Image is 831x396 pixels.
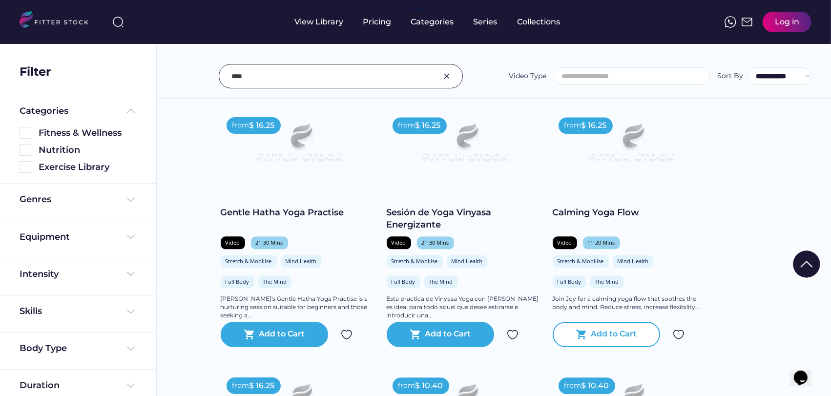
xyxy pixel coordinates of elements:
[387,207,543,231] div: Sesión de Yoga Vinyasa Energizante
[402,111,527,182] img: Frame%2079%20%281%29.svg
[793,250,820,278] img: Group%201000002322%20%281%29.svg
[20,305,44,317] div: Skills
[20,105,68,117] div: Categories
[564,381,582,391] div: from
[553,207,709,219] div: Calming Yoga Flow
[564,121,582,130] div: from
[286,257,317,265] div: Mind Health
[452,257,483,265] div: Mind Health
[20,231,70,243] div: Equipment
[20,193,51,206] div: Genres
[392,278,415,285] div: Full Body
[244,329,255,340] button: shopping_cart
[673,329,685,340] img: Group%201000002324.svg
[392,257,438,265] div: Stretch & Mobilise
[473,17,498,27] div: Series
[441,70,453,82] img: Group%201000002326.svg
[568,111,693,182] img: Frame%2079%20%281%29.svg
[39,127,137,139] div: Fitness & Wellness
[226,257,272,265] div: Stretch & Mobilise
[588,239,615,246] div: 11-20 Mins
[411,5,423,15] div: fvck
[125,194,137,206] img: Frame%20%284%29.svg
[125,343,137,354] img: Frame%20%284%29.svg
[249,380,275,391] div: $ 16.25
[20,342,67,354] div: Body Type
[507,329,519,340] img: Group%201000002324.svg
[125,268,137,280] img: Frame%20%284%29.svg
[717,71,743,81] div: Sort By
[775,17,799,27] div: Log in
[576,329,587,340] button: shopping_cart
[509,71,546,81] div: Video Type
[618,257,649,265] div: Mind Health
[582,380,609,391] div: $ 10.40
[20,127,31,139] img: Rectangle%205126.svg
[429,278,453,285] div: The Mind
[125,231,137,243] img: Frame%20%284%29.svg
[558,239,572,246] div: Video
[392,239,406,246] div: Video
[221,295,377,319] div: [PERSON_NAME]'s Gentle Hatha Yoga Practise is a nurturing session suitable for beginners and thos...
[39,144,137,156] div: Nutrition
[125,306,137,317] img: Frame%20%284%29.svg
[236,111,361,182] img: Frame%2079%20%281%29.svg
[415,380,443,391] div: $ 10.40
[112,16,124,28] img: search-normal%203.svg
[558,278,582,285] div: Full Body
[415,120,441,131] div: $ 16.25
[398,121,415,130] div: from
[595,278,619,285] div: The Mind
[256,239,283,246] div: 21-30 Mins
[20,161,31,173] img: Rectangle%205126.svg
[790,357,821,386] iframe: chat widget
[221,207,377,219] div: Gentle Hatha Yoga Practise
[226,239,240,246] div: Video
[232,381,249,391] div: from
[125,380,137,392] img: Frame%20%284%29.svg
[387,295,543,319] div: Esta practica de Vinyasa Yoga con [PERSON_NAME] es ideal para todo aquel que desee estirarse e in...
[363,17,391,27] div: Pricing
[398,381,415,391] div: from
[741,16,753,28] img: Frame%2051.svg
[263,278,287,285] div: The Mind
[341,329,353,340] img: Group%201000002324.svg
[259,329,305,340] div: Add to Cart
[20,379,60,392] div: Duration
[425,329,471,340] div: Add to Cart
[20,268,59,280] div: Intensity
[20,11,97,31] img: LOGO.svg
[20,63,51,80] div: Filter
[226,278,249,285] div: Full Body
[294,17,343,27] div: View Library
[558,257,604,265] div: Stretch & Mobilise
[517,17,560,27] div: Collections
[422,239,449,246] div: 21-30 Mins
[725,16,736,28] img: meteor-icons_whatsapp%20%281%29.svg
[591,329,637,340] div: Add to Cart
[125,105,137,117] img: Frame%20%285%29.svg
[411,17,454,27] div: Categories
[582,120,607,131] div: $ 16.25
[249,120,275,131] div: $ 16.25
[39,161,137,173] div: Exercise Library
[232,121,249,130] div: from
[553,295,709,312] div: Join Joy for a calming yoga flow that soothes the body and mind. Reduce stress, increase flexibil...
[20,144,31,156] img: Rectangle%205126.svg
